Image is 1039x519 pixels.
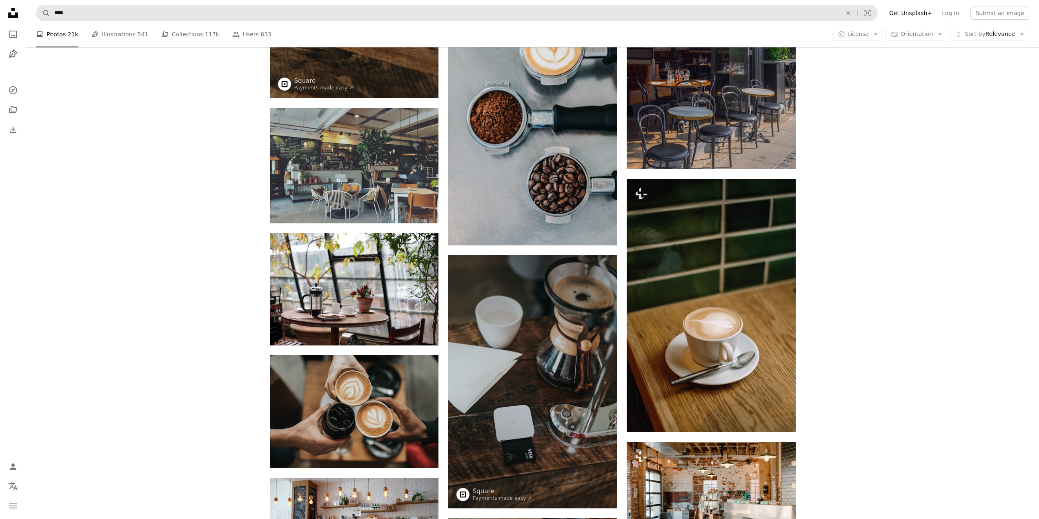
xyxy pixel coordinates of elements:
[137,30,148,39] span: 541
[270,233,438,345] img: round brown wooden table with french press on top with white ceramic teacup beside
[627,494,795,501] a: a coffee shop with a brick wall and a blue counter
[901,31,933,37] span: Orientation
[270,408,438,415] a: three person holding beverage cups
[965,30,1015,38] span: Relevance
[36,5,878,21] form: Find visuals sitewide
[858,5,877,21] button: Visual search
[5,82,21,98] a: Explore
[5,102,21,118] a: Collections
[950,28,1029,41] button: Sort byRelevance
[970,7,1029,20] button: Submit an image
[36,5,50,21] button: Search Unsplash
[270,108,438,224] img: interior of a coffee shop
[839,5,857,21] button: Clear
[886,28,947,41] button: Orientation
[91,21,148,47] a: Illustrations 541
[5,459,21,475] a: Log in / Sign up
[448,255,617,508] img: white ceramic cup
[884,7,937,20] a: Get Unsplash+
[627,179,795,432] img: a cup of coffee on a saucer with a spoon
[848,31,869,37] span: License
[456,488,469,501] img: Go to Square's profile
[448,378,617,385] a: white ceramic cup
[5,5,21,23] a: Home — Unsplash
[473,487,532,495] a: Square
[161,21,219,47] a: Collections 117k
[5,26,21,42] a: Photos
[5,498,21,514] button: Menu
[965,31,985,37] span: Sort by
[270,355,438,468] img: three person holding beverage cups
[937,7,964,20] a: Log in
[278,78,291,91] img: Go to Square's profile
[260,30,271,39] span: 833
[5,478,21,494] button: Language
[473,495,532,501] a: Payments made easy ↗
[833,28,883,41] button: License
[5,121,21,138] a: Download History
[294,85,354,91] a: Payments made easy ↗
[627,301,795,309] a: a cup of coffee on a saucer with a spoon
[232,21,271,47] a: Users 833
[448,115,617,122] a: flat lay photography of coffee latte, ground coffee, and coffee beans
[294,77,354,85] a: Square
[5,46,21,62] a: Illustrations
[270,162,438,169] a: interior of a coffee shop
[205,30,219,39] span: 117k
[270,285,438,293] a: round brown wooden table with french press on top with white ceramic teacup beside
